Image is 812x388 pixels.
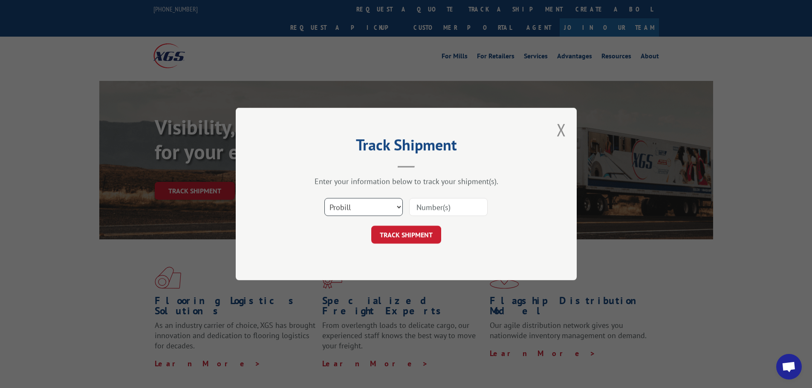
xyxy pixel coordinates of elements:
button: TRACK SHIPMENT [371,226,441,244]
button: Close modal [557,118,566,141]
h2: Track Shipment [278,139,534,155]
input: Number(s) [409,198,488,216]
div: Open chat [776,354,802,379]
div: Enter your information below to track your shipment(s). [278,176,534,186]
